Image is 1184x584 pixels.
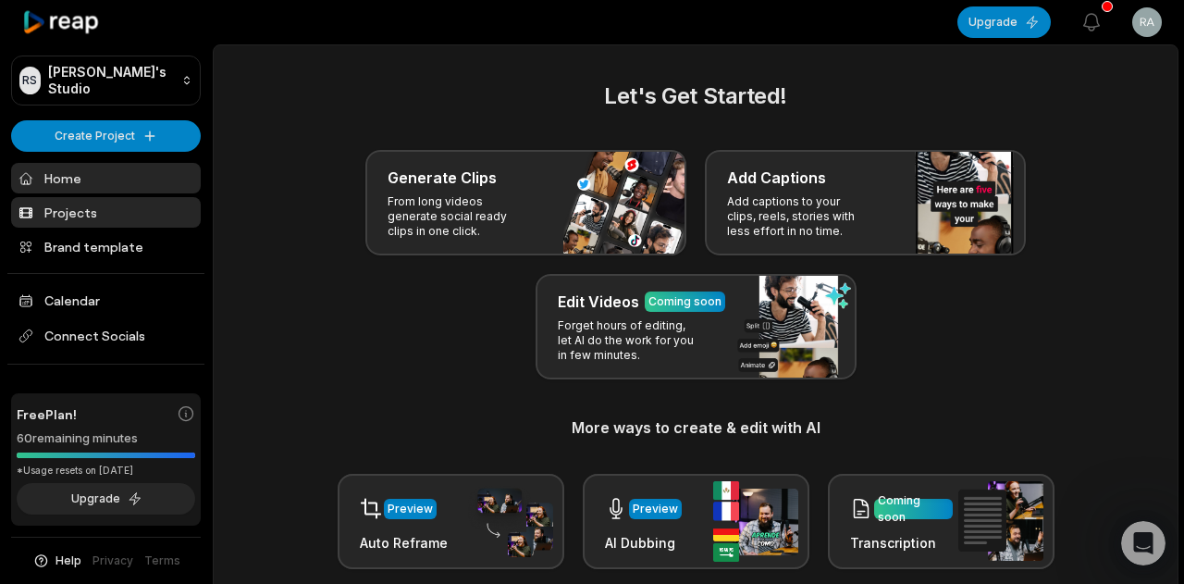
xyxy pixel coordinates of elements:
[648,293,721,310] div: Coming soon
[11,197,201,228] a: Projects
[360,533,448,553] h3: Auto Reframe
[17,464,195,478] div: *Usage resets on [DATE]
[144,553,180,569] a: Terms
[468,486,553,558] img: auto_reframe.png
[236,80,1155,113] h2: Let's Get Started!
[19,67,41,94] div: RS
[32,553,81,569] button: Help
[958,481,1043,561] img: transcription.png
[11,163,201,193] a: Home
[727,194,870,239] p: Add captions to your clips, reels, stories with less effort in no time.
[48,64,174,97] p: [PERSON_NAME]'s Studio
[388,167,497,189] h3: Generate Clips
[558,291,639,313] h3: Edit Videos
[713,481,798,562] img: ai_dubbing.png
[1121,521,1165,565] iframe: Intercom live chat
[92,553,133,569] a: Privacy
[878,492,949,526] div: Coming soon
[605,533,682,553] h3: AI Dubbing
[236,416,1155,439] h3: More ways to create & edit with AI
[727,167,826,189] h3: Add Captions
[11,231,201,262] a: Brand template
[11,285,201,316] a: Calendar
[11,120,201,152] button: Create Project
[558,318,701,363] p: Forget hours of editing, let AI do the work for you in few minutes.
[388,501,433,517] div: Preview
[11,319,201,353] span: Connect Socials
[850,533,953,553] h3: Transcription
[55,553,81,569] span: Help
[17,404,77,424] span: Free Plan!
[388,194,531,239] p: From long videos generate social ready clips in one click.
[17,483,195,515] button: Upgrade
[17,429,195,448] div: 60 remaining minutes
[957,6,1051,38] button: Upgrade
[633,501,678,517] div: Preview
